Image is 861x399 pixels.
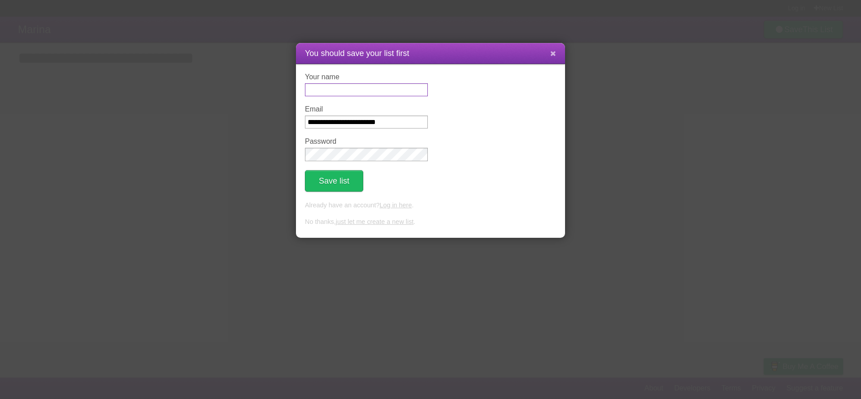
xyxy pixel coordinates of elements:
[305,47,556,60] h1: You should save your list first
[305,217,556,227] p: No thanks, .
[305,201,556,210] p: Already have an account? .
[336,218,414,225] a: just let me create a new list
[305,73,428,81] label: Your name
[379,202,412,209] a: Log in here
[305,170,363,192] button: Save list
[305,105,428,113] label: Email
[305,137,428,146] label: Password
